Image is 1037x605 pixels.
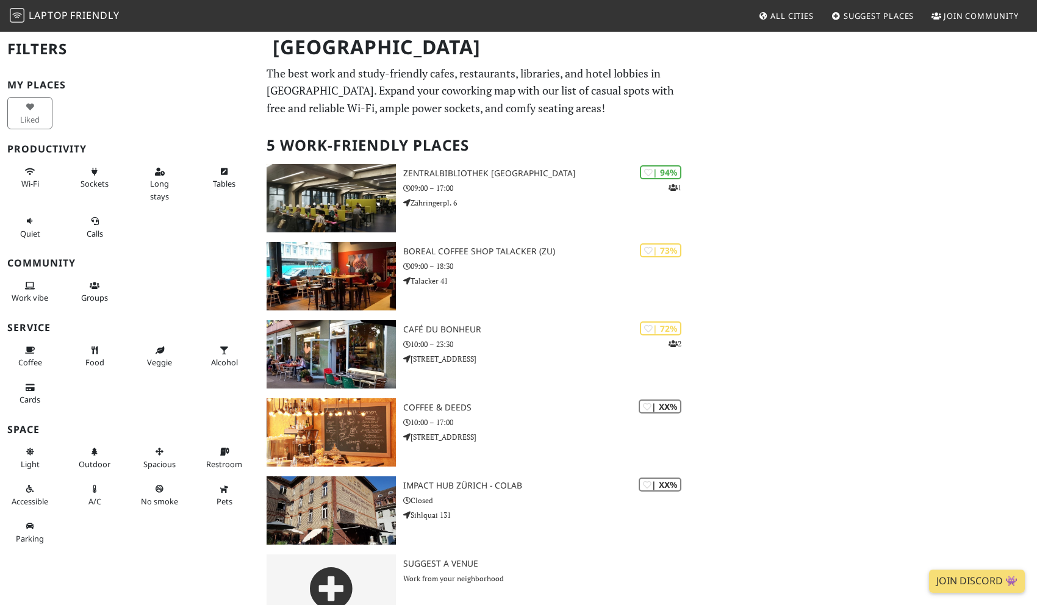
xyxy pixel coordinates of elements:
p: Talacker 41 [403,275,691,287]
span: Restroom [206,459,242,470]
button: Outdoor [72,442,117,474]
a: Join Discord 👾 [929,570,1025,593]
span: Stable Wi-Fi [21,178,39,189]
a: Join Community [927,5,1024,27]
span: Natural light [21,459,40,470]
div: | 73% [640,243,681,257]
a: Boreal Coffee Shop Talacker (ZU) | 73% Boreal Coffee Shop Talacker (ZU) 09:00 – 18:30 Talacker 41 [259,242,691,310]
button: Alcohol [202,340,247,373]
p: 09:00 – 17:00 [403,182,691,194]
span: Video/audio calls [87,228,103,239]
img: Café du Bonheur [267,320,396,388]
span: Parking [16,533,44,544]
span: Accessible [12,496,48,507]
span: Credit cards [20,394,40,405]
p: Zähringerpl. 6 [403,197,691,209]
span: Long stays [150,178,169,201]
span: Food [85,357,104,368]
a: Coffee & Deeds | XX% Coffee & Deeds 10:00 – 17:00 [STREET_ADDRESS] [259,398,691,467]
button: Sockets [72,162,117,194]
button: Spacious [137,442,182,474]
span: Power sockets [81,178,109,189]
span: Veggie [147,357,172,368]
h1: [GEOGRAPHIC_DATA] [263,30,689,64]
span: Laptop [29,9,68,22]
span: Air conditioned [88,496,101,507]
p: 09:00 – 18:30 [403,260,691,272]
a: LaptopFriendly LaptopFriendly [10,5,120,27]
span: Smoke free [141,496,178,507]
button: Food [72,340,117,373]
h2: 5 Work-Friendly Places [267,127,684,164]
p: 1 [669,182,681,193]
p: [STREET_ADDRESS] [403,353,691,365]
p: 10:00 – 23:30 [403,338,691,350]
img: Zentralbibliothek Zürich [267,164,396,232]
a: Impact Hub Zürich - Colab | XX% Impact Hub Zürich - Colab Closed Sihlquai 131 [259,476,691,545]
p: Work from your neighborhood [403,573,691,584]
button: Accessible [7,479,52,511]
button: Calls [72,211,117,243]
p: [STREET_ADDRESS] [403,431,691,443]
button: Restroom [202,442,247,474]
p: 10:00 – 17:00 [403,417,691,428]
img: Impact Hub Zürich - Colab [267,476,396,545]
button: Long stays [137,162,182,206]
button: Light [7,442,52,474]
p: The best work and study-friendly cafes, restaurants, libraries, and hotel lobbies in [GEOGRAPHIC_... [267,65,684,117]
span: Spacious [143,459,176,470]
p: 2 [669,338,681,349]
button: Groups [72,276,117,308]
span: People working [12,292,48,303]
span: Friendly [70,9,119,22]
button: Veggie [137,340,182,373]
span: Suggest Places [844,10,914,21]
span: Coffee [18,357,42,368]
button: A/C [72,479,117,511]
button: Tables [202,162,247,194]
div: | XX% [639,399,681,413]
p: Sihlquai 131 [403,509,691,521]
a: Zentralbibliothek Zürich | 94% 1 Zentralbibliothek [GEOGRAPHIC_DATA] 09:00 – 17:00 Zähringerpl. 6 [259,164,691,232]
h3: Impact Hub Zürich - Colab [403,481,691,491]
button: Wi-Fi [7,162,52,194]
h3: Service [7,322,252,334]
span: Outdoor area [79,459,110,470]
h3: Community [7,257,252,269]
button: Coffee [7,340,52,373]
h2: Filters [7,30,252,68]
span: Pet friendly [217,496,232,507]
h3: Café du Bonheur [403,324,691,335]
span: Quiet [20,228,40,239]
a: Café du Bonheur | 72% 2 Café du Bonheur 10:00 – 23:30 [STREET_ADDRESS] [259,320,691,388]
img: Boreal Coffee Shop Talacker (ZU) [267,242,396,310]
a: Suggest Places [827,5,919,27]
img: Coffee & Deeds [267,398,396,467]
h3: Productivity [7,143,252,155]
h3: My Places [7,79,252,91]
button: No smoke [137,479,182,511]
button: Cards [7,378,52,410]
button: Parking [7,516,52,548]
span: Group tables [81,292,108,303]
span: All Cities [770,10,814,21]
span: Alcohol [211,357,238,368]
p: Closed [403,495,691,506]
h3: Coffee & Deeds [403,403,691,413]
h3: Suggest a Venue [403,559,691,569]
span: Work-friendly tables [213,178,235,189]
a: All Cities [753,5,819,27]
button: Quiet [7,211,52,243]
div: | 72% [640,321,681,335]
h3: Space [7,424,252,435]
img: LaptopFriendly [10,8,24,23]
div: | 94% [640,165,681,179]
h3: Zentralbibliothek [GEOGRAPHIC_DATA] [403,168,691,179]
button: Pets [202,479,247,511]
div: | XX% [639,478,681,492]
h3: Boreal Coffee Shop Talacker (ZU) [403,246,691,257]
span: Join Community [944,10,1019,21]
button: Work vibe [7,276,52,308]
